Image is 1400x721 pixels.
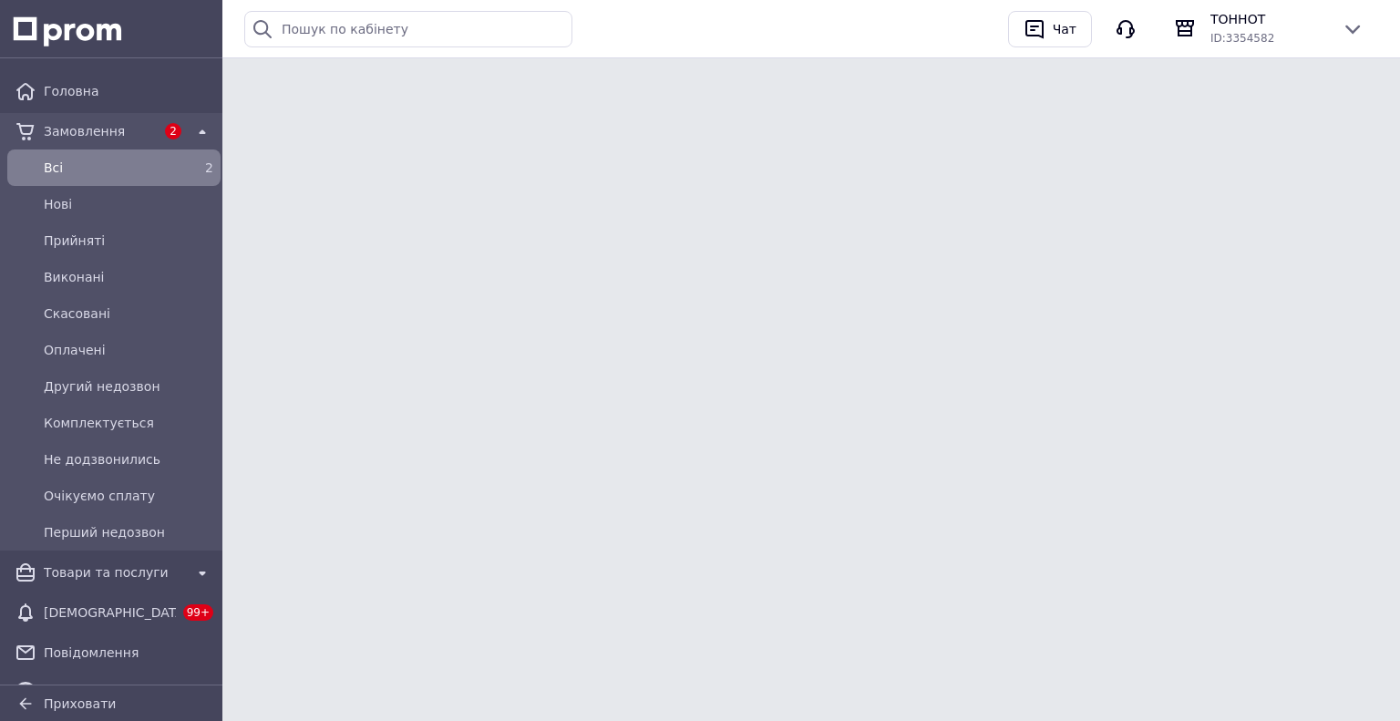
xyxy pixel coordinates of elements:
[205,160,213,175] span: 2
[44,523,213,541] span: Перший недозвон
[44,159,177,177] span: Всi
[1008,11,1092,47] button: Чат
[183,604,213,621] span: 99+
[44,450,213,469] span: Не додзвонились
[44,268,213,286] span: Виконані
[44,341,213,359] span: Оплачені
[44,195,213,213] span: Нові
[1210,32,1274,45] span: ID: 3354582
[165,123,181,139] span: 2
[44,487,213,505] span: Очікуємо сплату
[44,684,184,702] span: Каталог ProSale
[44,603,176,622] span: [DEMOGRAPHIC_DATA]
[44,644,213,662] span: Повідомлення
[1049,15,1080,43] div: Чат
[44,414,213,432] span: Комплектується
[1210,10,1327,28] span: TOHHOT
[44,377,213,396] span: Другий недозвон
[44,232,213,250] span: Прийняті
[44,563,184,582] span: Товари та послуги
[44,696,116,711] span: Приховати
[44,82,213,100] span: Головна
[244,11,572,47] input: Пошук по кабінету
[44,122,155,140] span: Замовлення
[44,304,213,323] span: Скасовані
